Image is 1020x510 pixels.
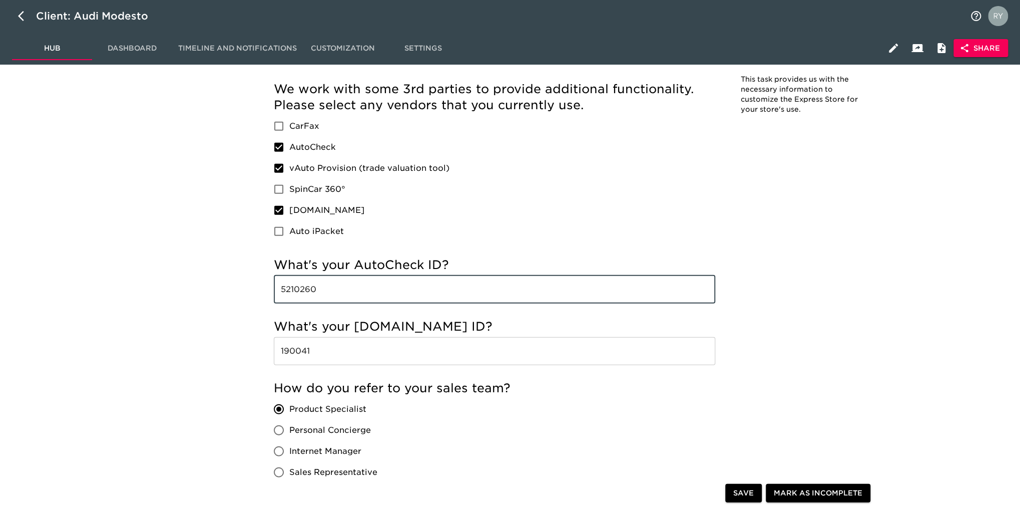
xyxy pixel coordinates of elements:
h5: We work with some 3rd parties to provide additional functionality. Please select any vendors that... [274,81,715,113]
span: Save [733,487,754,499]
span: Product Specialist [289,403,366,415]
span: Sales Representative [289,466,377,478]
button: Mark as Incomplete [766,484,870,502]
button: notifications [964,4,988,28]
button: Share [953,39,1008,58]
img: Profile [988,6,1008,26]
span: AutoCheck [289,141,336,153]
span: Hub [18,42,86,55]
span: Mark as Incomplete [774,487,862,499]
input: Example: 987654 [274,276,715,304]
button: Save [725,484,762,502]
span: CarFax [289,120,319,132]
span: Personal Concierge [289,424,371,436]
span: Timeline and Notifications [178,42,297,55]
span: Share [961,42,1000,55]
div: Client: Audi Modesto [36,8,162,24]
p: This task provides us with the necessary information to customize the Express Store for your stor... [741,75,861,115]
span: Internet Manager [289,445,361,457]
span: Auto iPacket [289,225,344,237]
span: SpinCar 360° [289,183,345,195]
span: Settings [389,42,457,55]
span: Dashboard [98,42,166,55]
h5: What's your AutoCheck ID? [274,257,715,273]
h5: What's your [DOMAIN_NAME] ID? [274,319,715,335]
button: Internal Notes and Comments [929,36,953,60]
button: Edit Hub [881,36,905,60]
span: vAuto Provision (trade valuation tool) [289,162,449,174]
button: Client View [905,36,929,60]
input: Example: 987654 [274,337,715,365]
span: [DOMAIN_NAME] [289,204,365,216]
h5: How do you refer to your sales team? [274,380,715,396]
span: Customization [309,42,377,55]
